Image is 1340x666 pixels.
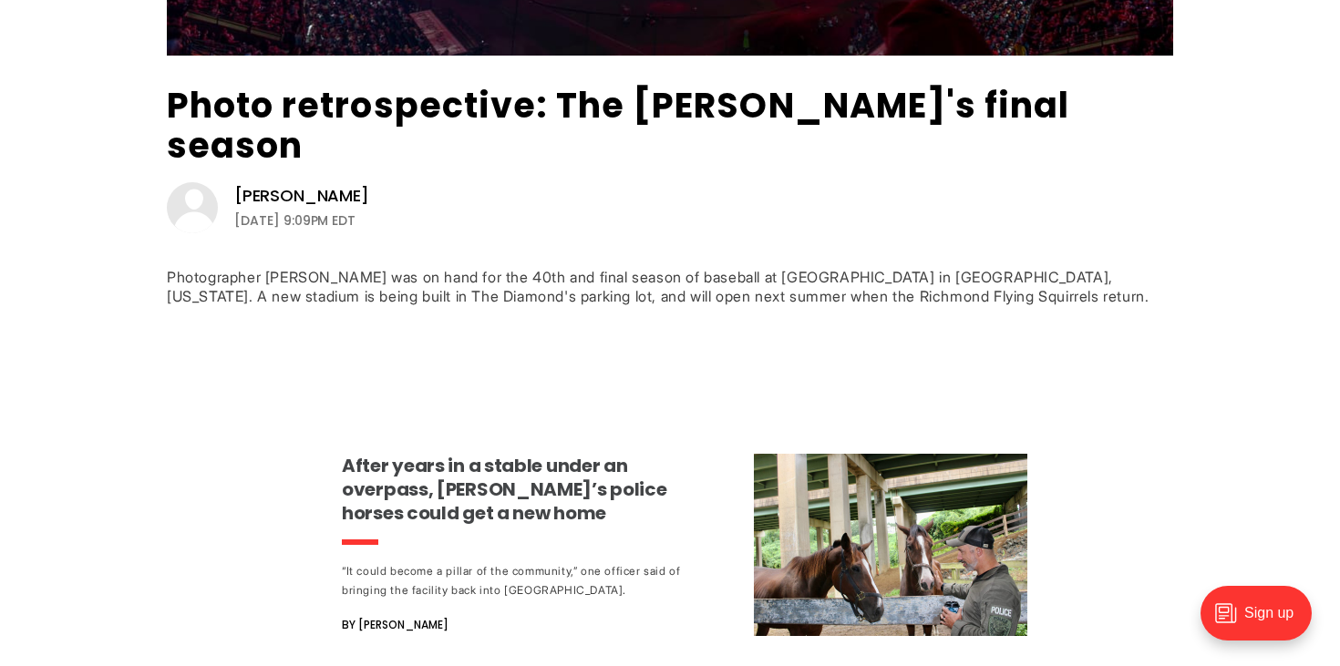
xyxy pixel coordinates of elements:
a: Photo retrospective: The [PERSON_NAME]'s final season [167,81,1069,169]
span: By [PERSON_NAME] [342,614,448,636]
iframe: portal-trigger [1185,577,1340,666]
a: After years in a stable under an overpass, [PERSON_NAME]’s police horses could get a new home “It... [342,454,1027,636]
a: [PERSON_NAME] [234,185,369,207]
div: Photographer [PERSON_NAME] was on hand for the 40th and final season of baseball at [GEOGRAPHIC_D... [167,268,1173,306]
h3: After years in a stable under an overpass, [PERSON_NAME]’s police horses could get a new home [342,454,681,525]
time: [DATE] 9:09PM EDT [234,210,356,231]
img: After years in a stable under an overpass, Richmond’s police horses could get a new home [754,454,1027,636]
div: “It could become a pillar of the community,” one officer said of bringing the facility back into ... [342,561,681,599]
